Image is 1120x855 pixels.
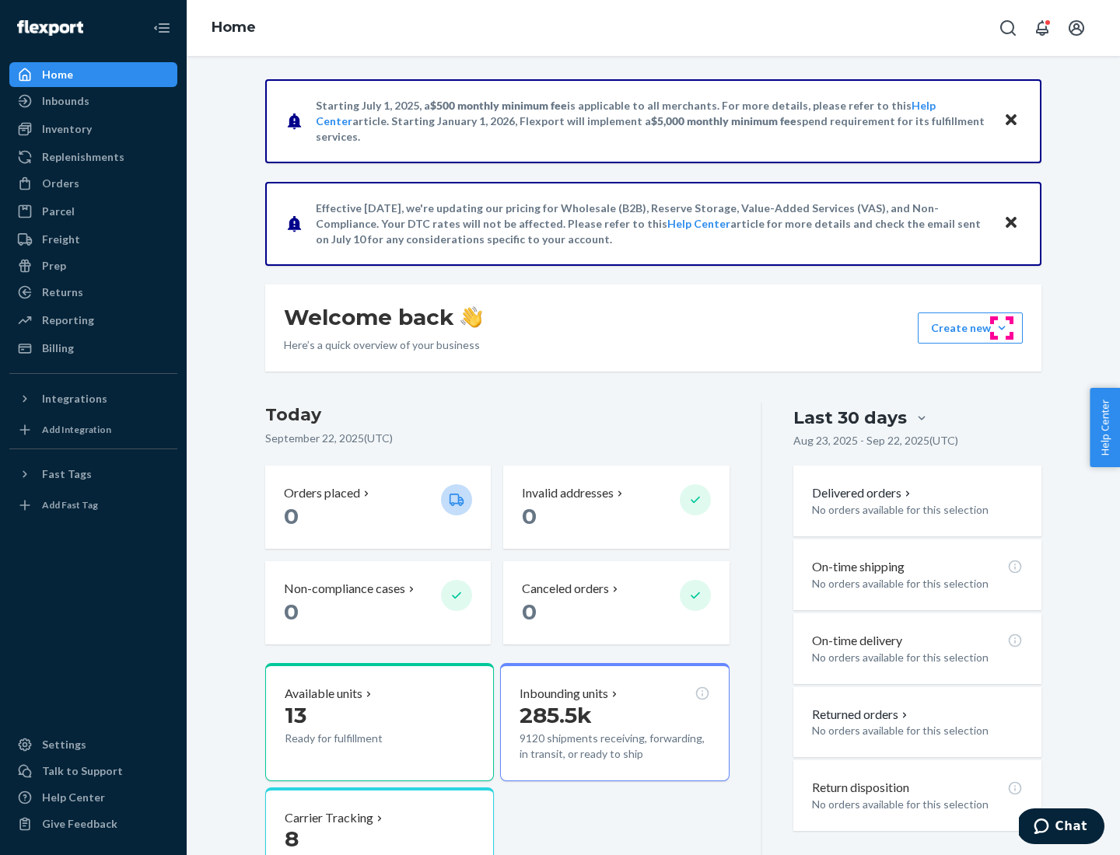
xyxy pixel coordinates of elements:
a: Inventory [9,117,177,141]
p: Carrier Tracking [285,809,373,827]
button: Close Navigation [146,12,177,44]
span: $500 monthly minimum fee [430,99,567,112]
div: Billing [42,340,74,356]
a: Settings [9,732,177,757]
button: Open Search Box [992,12,1024,44]
div: Settings [42,737,86,752]
a: Billing [9,336,177,361]
p: Aug 23, 2025 - Sep 22, 2025 ( UTC ) [793,433,958,448]
p: Orders placed [284,484,360,502]
a: Returns [9,280,177,305]
h3: Today [265,403,730,427]
ol: breadcrumbs [199,5,268,51]
a: Orders [9,171,177,196]
a: Home [212,19,256,36]
div: Add Integration [42,423,111,436]
a: Add Integration [9,417,177,442]
p: No orders available for this selection [812,650,1023,665]
a: Home [9,62,177,87]
div: Inventory [42,121,92,137]
button: Close [1001,110,1021,132]
img: hand-wave emoji [460,306,482,328]
button: Close [1001,212,1021,235]
p: Effective [DATE], we're updating our pricing for Wholesale (B2B), Reserve Storage, Value-Added Se... [316,201,989,247]
a: Reporting [9,308,177,333]
p: Starting July 1, 2025, a is applicable to all merchants. For more details, please refer to this a... [316,98,989,145]
div: Reporting [42,312,94,328]
p: Here’s a quick overview of your business [284,337,482,353]
span: 0 [522,598,537,625]
p: Inbounding units [520,685,608,703]
div: Replenishments [42,149,124,165]
a: Inbounds [9,89,177,113]
button: Delivered orders [812,484,914,502]
div: Add Fast Tag [42,498,98,511]
button: Inbounding units285.5k9120 shipments receiving, forwarding, in transit, or ready to ship [500,663,729,781]
a: Prep [9,253,177,278]
button: Help Center [1090,388,1120,467]
button: Returned orders [812,706,911,724]
button: Integrations [9,386,177,411]
h1: Welcome back [284,303,482,331]
button: Open account menu [1061,12,1092,44]
p: No orders available for this selection [812,797,1023,812]
a: Freight [9,227,177,252]
div: Last 30 days [793,406,907,430]
span: 8 [285,825,299,852]
p: Available units [285,685,362,703]
div: Returns [42,284,83,300]
p: On-time delivery [812,632,902,650]
p: Canceled orders [522,580,609,598]
a: Replenishments [9,145,177,169]
div: Prep [42,258,66,274]
div: Orders [42,176,79,191]
span: $5,000 monthly minimum fee [651,114,796,127]
div: Give Feedback [42,816,117,832]
div: Fast Tags [42,466,92,482]
p: 9120 shipments receiving, forwarding, in transit, or ready to ship [520,731,709,762]
p: No orders available for this selection [812,502,1023,518]
button: Talk to Support [9,759,177,783]
p: Non-compliance cases [284,580,405,598]
button: Fast Tags [9,462,177,487]
button: Invalid addresses 0 [503,466,729,549]
span: 0 [522,503,537,529]
span: 285.5k [520,702,592,728]
p: Return disposition [812,779,909,797]
div: Home [42,67,73,82]
iframe: Opens a widget where you can chat to one of our agents [1019,808,1104,847]
a: Help Center [9,785,177,810]
div: Talk to Support [42,763,123,779]
a: Help Center [667,217,730,230]
img: Flexport logo [17,20,83,36]
p: Invalid addresses [522,484,614,502]
button: Give Feedback [9,811,177,836]
div: Help Center [42,790,105,805]
div: Freight [42,232,80,247]
button: Non-compliance cases 0 [265,561,491,644]
button: Create new [918,312,1023,344]
button: Orders placed 0 [265,466,491,549]
button: Open notifications [1027,12,1058,44]
p: September 22, 2025 ( UTC ) [265,431,730,446]
button: Canceled orders 0 [503,561,729,644]
a: Parcel [9,199,177,224]
span: 0 [284,503,299,529]
span: 0 [284,598,299,625]
span: 13 [285,702,306,728]
div: Inbounds [42,93,89,109]
div: Integrations [42,391,107,407]
p: No orders available for this selection [812,723,1023,738]
p: No orders available for this selection [812,576,1023,592]
a: Add Fast Tag [9,493,177,518]
div: Parcel [42,204,75,219]
p: On-time shipping [812,558,905,576]
p: Ready for fulfillment [285,731,429,746]
button: Available units13Ready for fulfillment [265,663,494,781]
